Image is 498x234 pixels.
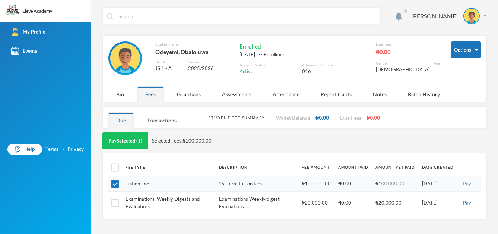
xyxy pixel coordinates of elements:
[22,8,52,15] div: Eleve Academy
[418,176,457,192] td: [DATE]
[372,176,418,192] td: ₦100,000.00
[298,159,334,176] th: Fee Amount
[155,41,224,47] div: Student name
[188,65,225,72] div: 2025/2026
[137,86,164,102] div: Fees
[155,65,183,72] div: JS 1 - A
[315,115,329,121] span: ₦0.00
[7,144,42,155] a: Help
[215,176,298,192] td: 1st term tuition fees
[376,47,440,57] div: ₦0.00
[434,60,440,66] div: Age
[63,146,64,153] div: ·
[107,13,113,20] img: search
[4,4,19,19] img: logo
[214,86,259,102] div: Assessments
[240,41,261,51] span: Enrolled
[215,159,298,176] th: Description
[451,41,481,58] button: Options
[169,86,209,102] div: Guardians
[139,112,184,128] div: Transactions
[302,68,361,75] div: 016
[209,115,265,121] div: Student Fee Summary
[334,192,372,214] td: ₦0.00
[276,115,312,121] span: Wallet Balance:
[188,59,225,65] div: Session
[67,146,84,153] a: Privacy
[240,62,298,68] div: Account Status
[108,112,134,128] div: Due
[11,47,37,55] div: Events
[108,86,132,102] div: Bio
[411,12,458,21] div: [PERSON_NAME]
[265,86,307,102] div: Attendance
[334,159,372,176] th: Amount Paid
[298,192,334,214] td: ₦20,000.00
[372,159,418,176] th: Amount Yet Paid
[155,59,183,65] div: Batch
[418,192,457,214] td: [DATE]
[464,9,479,24] img: STUDENT
[118,8,377,25] input: Search
[461,180,473,188] button: Pay
[302,62,361,68] div: Admission Number
[122,176,215,192] td: Tuition Fee
[418,159,457,176] th: Date Created
[376,60,430,66] div: Gender
[365,86,394,102] div: Notes
[155,47,224,57] div: Odeyemi, Obaloluwa
[152,137,212,145] span: Selected Fees: ₦100,000.00
[400,86,448,102] div: Batch History
[102,132,148,149] button: PaySelected (1)
[122,159,215,176] th: Fee Type
[240,68,253,75] span: Active
[376,41,440,47] div: Due Fees
[461,199,473,207] button: Pay
[45,146,59,153] a: Terms
[110,43,140,73] img: STUDENT
[122,192,215,214] td: Examinations, Weekly Digests and Evaluations
[298,176,334,192] td: ₦100,000.00
[215,192,298,214] td: Examinations Weekly digest Evaluations
[367,115,380,121] span: ₦0.00
[11,28,45,36] div: My Profile
[340,115,363,121] span: Due Fees:
[376,66,430,74] div: [DEMOGRAPHIC_DATA]
[240,51,361,59] div: [DATE] | -- Enrollment
[313,86,359,102] div: Report Cards
[372,192,418,214] td: ₦20,000.00
[334,176,372,192] td: ₦0.00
